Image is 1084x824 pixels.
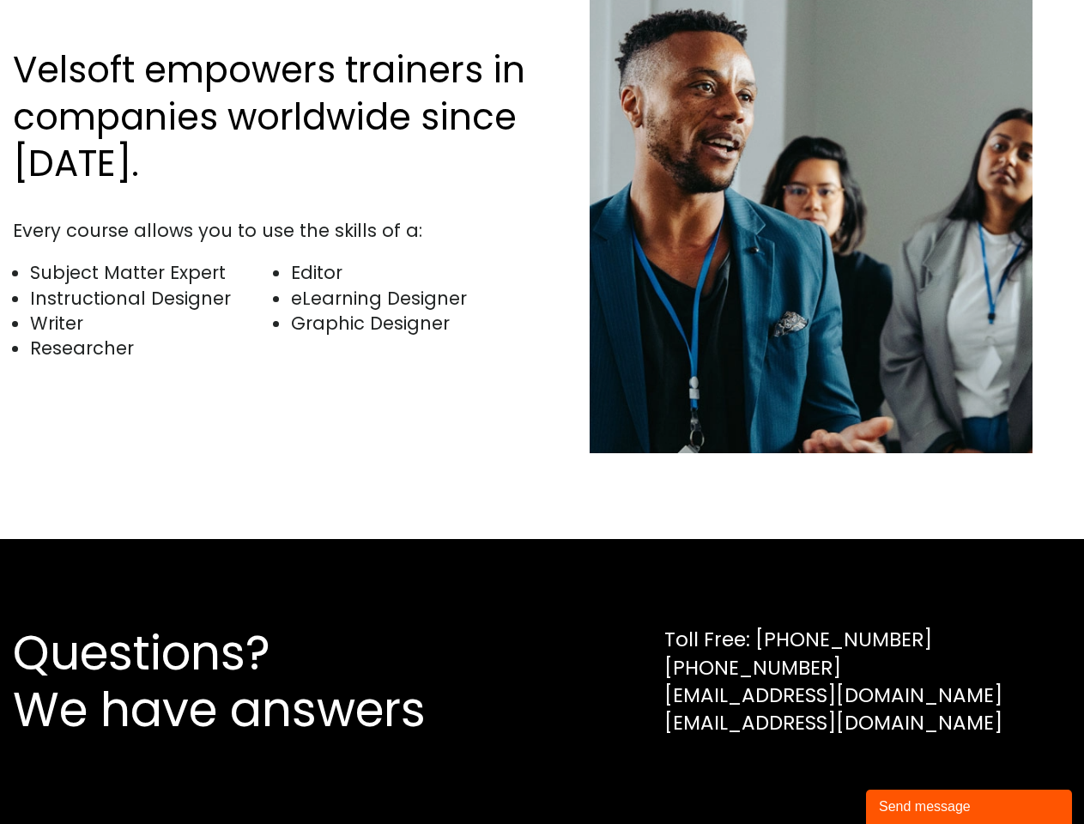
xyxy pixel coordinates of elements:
[291,260,534,285] li: Editor
[664,626,1002,736] div: Toll Free: [PHONE_NUMBER] [PHONE_NUMBER] [EMAIL_ADDRESS][DOMAIN_NAME] [EMAIL_ADDRESS][DOMAIN_NAME]
[30,336,273,360] li: Researcher
[30,311,273,336] li: Writer
[291,311,534,336] li: Graphic Designer
[13,625,487,738] h2: Questions? We have answers
[13,218,534,243] div: Every course allows you to use the skills of a:
[866,786,1075,824] iframe: chat widget
[13,47,534,188] h2: Velsoft empowers trainers in companies worldwide since [DATE].
[291,286,534,311] li: eLearning Designer
[30,260,273,285] li: Subject Matter Expert
[30,286,273,311] li: Instructional Designer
